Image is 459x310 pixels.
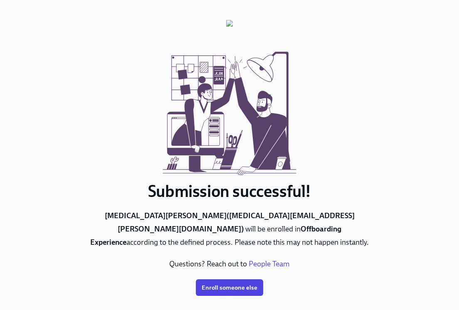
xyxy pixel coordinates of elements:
b: Offboarding Experience [90,224,341,247]
span: Enroll someone else [202,283,257,292]
h1: Submission successful! [88,181,371,201]
button: Enroll someone else [196,279,263,296]
img: org-logos%2FpE0Txp3gb.png [226,20,233,40]
b: [MEDICAL_DATA][PERSON_NAME] ( [MEDICAL_DATA][EMAIL_ADDRESS][PERSON_NAME][DOMAIN_NAME] ) [105,211,355,234]
p: will be enrolled in according to the defined process. Please note this may not happen instantly. [88,209,371,249]
img: submission-successful.svg [159,40,300,181]
p: Questions? Reach out to [88,258,371,271]
a: People Team [249,259,290,268]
